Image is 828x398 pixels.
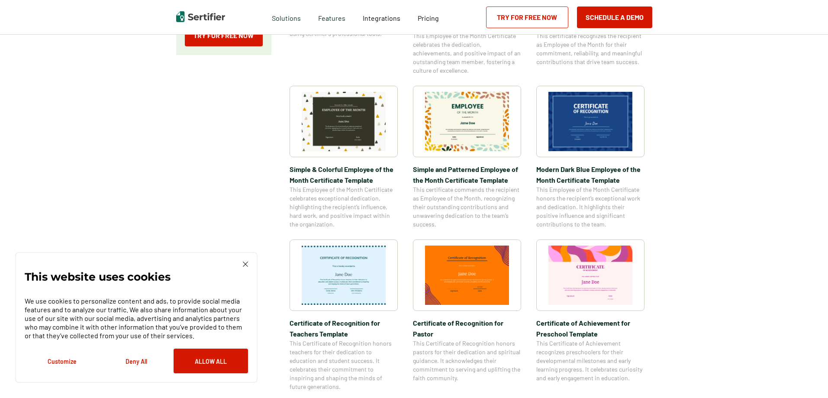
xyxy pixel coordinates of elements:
img: Cookie Popup Close [243,262,248,267]
p: This website uses cookies [25,272,171,281]
a: Certificate of Recognition for PastorCertificate of Recognition for PastorThis Certificate of Rec... [413,239,521,391]
img: Certificate of Recognition for Teachers Template [302,246,386,305]
span: This certificate commends the recipient as Employee of the Month, recognizing their outstanding c... [413,185,521,229]
a: Integrations [363,12,400,23]
button: Deny All [99,349,174,373]
iframe: Chat Widget [785,356,828,398]
span: Simple & Colorful Employee of the Month Certificate Template [290,164,398,185]
span: This Employee of the Month Certificate celebrates the dedication, achievements, and positive impa... [413,32,521,75]
p: We use cookies to personalize content and ads, to provide social media features and to analyze ou... [25,297,248,340]
a: Simple and Patterned Employee of the Month Certificate TemplateSimple and Patterned Employee of t... [413,86,521,229]
span: Certificate of Recognition for Pastor [413,317,521,339]
span: Modern Dark Blue Employee of the Month Certificate Template [536,164,644,185]
span: Features [318,12,345,23]
span: This Employee of the Month Certificate celebrates exceptional dedication, highlighting the recipi... [290,185,398,229]
span: Solutions [272,12,301,23]
span: Simple and Patterned Employee of the Month Certificate Template [413,164,521,185]
a: Certificate of Achievement for Preschool TemplateCertificate of Achievement for Preschool Templat... [536,239,644,391]
img: Certificate of Recognition for Pastor [425,246,509,305]
span: Pricing [418,14,439,22]
button: Customize [25,349,99,373]
img: Certificate of Achievement for Preschool Template [548,246,632,305]
a: Pricing [418,12,439,23]
a: Try for Free Now [486,6,568,28]
img: Sertifier | Digital Credentialing Platform [176,11,225,22]
span: This Employee of the Month Certificate honors the recipient’s exceptional work and dedication. It... [536,185,644,229]
button: Schedule a Demo [577,6,652,28]
span: Integrations [363,14,400,22]
img: Simple and Patterned Employee of the Month Certificate Template [425,92,509,151]
span: This Certificate of Achievement recognizes preschoolers for their developmental milestones and ea... [536,339,644,382]
a: Modern Dark Blue Employee of the Month Certificate TemplateModern Dark Blue Employee of the Month... [536,86,644,229]
a: Certificate of Recognition for Teachers TemplateCertificate of Recognition for Teachers TemplateT... [290,239,398,391]
a: Simple & Colorful Employee of the Month Certificate TemplateSimple & Colorful Employee of the Mon... [290,86,398,229]
button: Allow All [174,349,248,373]
img: Modern Dark Blue Employee of the Month Certificate Template [548,92,632,151]
span: Certificate of Achievement for Preschool Template [536,317,644,339]
span: This certificate recognizes the recipient as Employee of the Month for their commitment, reliabil... [536,32,644,66]
a: Try for Free Now [185,25,263,46]
span: This Certificate of Recognition honors pastors for their dedication and spiritual guidance. It ac... [413,339,521,382]
span: Certificate of Recognition for Teachers Template [290,317,398,339]
span: This Certificate of Recognition honors teachers for their dedication to education and student suc... [290,339,398,391]
img: Simple & Colorful Employee of the Month Certificate Template [302,92,386,151]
